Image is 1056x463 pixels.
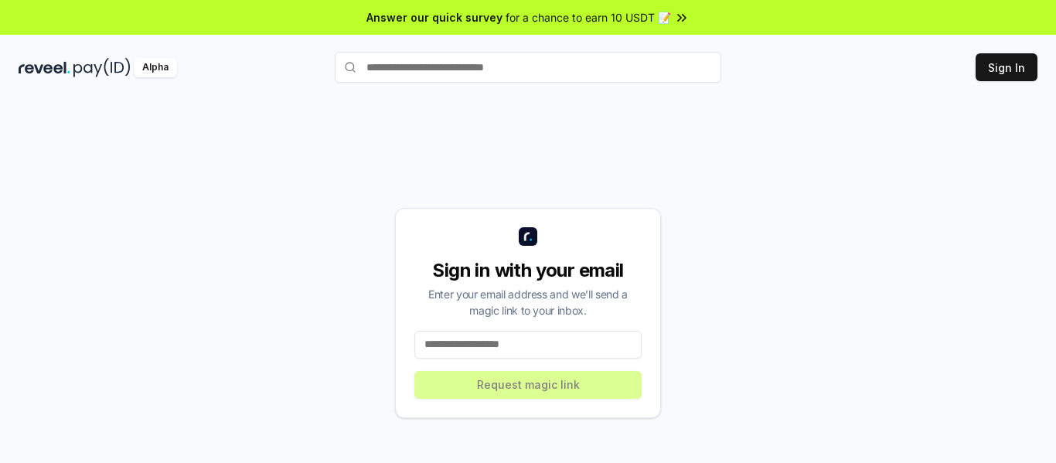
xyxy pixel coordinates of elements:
div: Enter your email address and we’ll send a magic link to your inbox. [414,286,642,318]
button: Sign In [976,53,1037,81]
img: reveel_dark [19,58,70,77]
img: pay_id [73,58,131,77]
span: Answer our quick survey [366,9,502,26]
img: logo_small [519,227,537,246]
div: Alpha [134,58,177,77]
span: for a chance to earn 10 USDT 📝 [506,9,671,26]
div: Sign in with your email [414,258,642,283]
